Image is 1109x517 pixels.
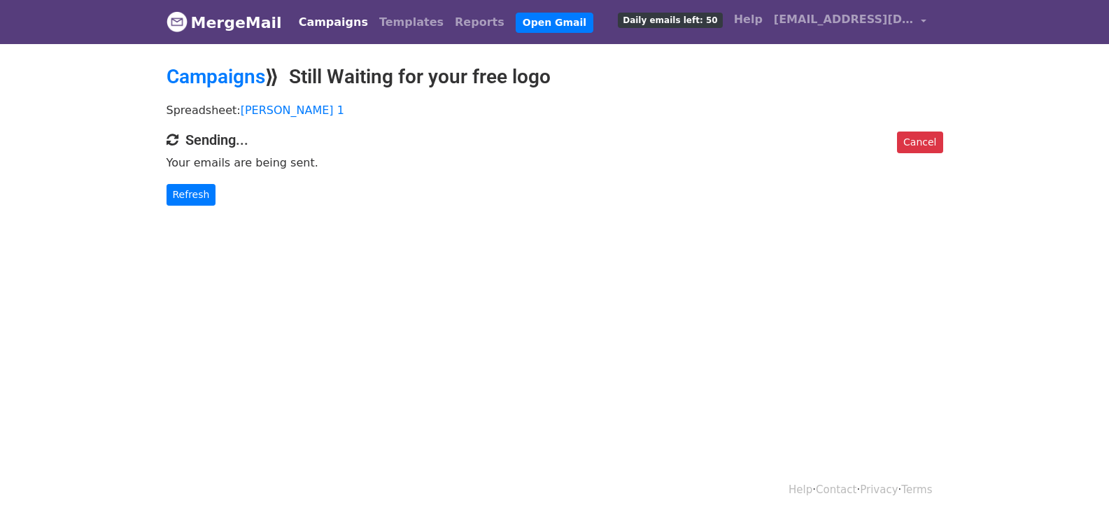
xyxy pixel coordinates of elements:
a: Contact [816,483,856,496]
p: Spreadsheet: [167,103,943,118]
a: Privacy [860,483,898,496]
a: Terms [901,483,932,496]
a: Cancel [897,132,942,153]
a: Reports [449,8,510,36]
a: Help [728,6,768,34]
a: [PERSON_NAME] 1 [241,104,344,117]
a: Templates [374,8,449,36]
a: [EMAIL_ADDRESS][DOMAIN_NAME] [768,6,932,38]
a: Help [789,483,812,496]
a: Refresh [167,184,216,206]
a: Campaigns [293,8,374,36]
a: MergeMail [167,8,282,37]
span: Daily emails left: 50 [618,13,722,28]
a: Daily emails left: 50 [612,6,728,34]
span: [EMAIL_ADDRESS][DOMAIN_NAME] [774,11,914,28]
a: Open Gmail [516,13,593,33]
p: Your emails are being sent. [167,155,943,170]
h4: Sending... [167,132,943,148]
h2: ⟫ Still Waiting for your free logo [167,65,943,89]
a: Campaigns [167,65,265,88]
img: MergeMail logo [167,11,188,32]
